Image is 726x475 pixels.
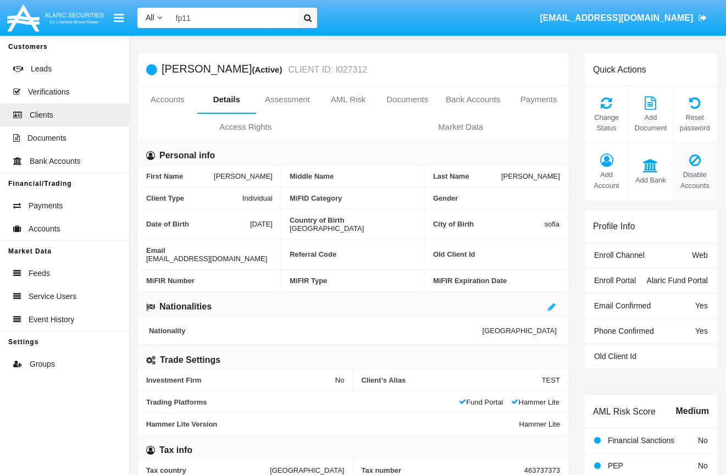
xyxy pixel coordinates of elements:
span: Email Confirmed [594,301,651,310]
h6: Personal info [159,150,215,162]
span: Enroll Channel [594,251,645,259]
span: Reset password [679,112,711,133]
span: Clients [30,109,53,121]
span: Investment Firm [146,376,335,384]
span: [GEOGRAPHIC_DATA] [483,327,557,335]
a: AML Risk [319,86,378,113]
span: Old Client Id [594,352,636,361]
span: TEST [542,376,560,384]
small: CLIENT ID: I027312 [286,65,368,74]
a: Bank Accounts [437,86,509,113]
h6: Tax info [159,444,192,456]
span: [DATE] [250,216,273,233]
a: Accounts [138,86,197,113]
span: Last Name [433,172,501,180]
span: Tax country [146,466,270,474]
span: Trading Platforms [146,398,459,406]
span: Middle Name [290,172,416,180]
span: MiFID Category [290,194,416,202]
span: MiFIR Number [146,277,273,285]
img: Logo image [5,2,106,34]
span: Medium [676,405,709,418]
span: Phone Confirmed [594,327,654,335]
span: Groups [30,358,55,370]
h6: AML Risk Score [593,406,656,417]
span: 463737373 [524,466,560,474]
span: Hammer Lite [519,420,560,428]
span: No [698,461,708,470]
span: Documents [27,132,66,144]
h6: Profile Info [593,221,635,231]
span: Individual [242,194,273,202]
span: Alaric Fund Portal [647,276,708,285]
span: Leads [31,63,52,75]
span: Hammer Lite [512,398,559,406]
span: Client’s Alias [362,376,542,384]
span: Verifications [28,86,69,98]
a: [EMAIL_ADDRESS][DOMAIN_NAME] [535,3,712,34]
h5: [PERSON_NAME] [162,63,367,76]
h6: Quick Actions [593,64,646,75]
h6: Trade Settings [160,354,220,366]
a: Access Rights [138,114,353,140]
span: City of Birth [433,216,545,233]
span: Financial Sanctions [608,436,674,445]
span: Gender [433,194,560,202]
a: Market Data [353,114,569,140]
span: MiFIR Expiration Date [433,277,560,285]
span: Bank Accounts [30,156,81,167]
span: Enroll Portal [594,276,636,285]
span: Hammer Lite Version [146,420,519,428]
a: All [137,12,170,24]
span: Add Document [634,112,667,133]
span: Date of Birth [146,216,250,233]
span: Fund Portal [459,398,503,406]
span: Tax number [362,466,524,474]
span: Client Type [146,194,242,202]
span: [PERSON_NAME] [214,172,273,180]
input: Search [170,8,295,28]
a: Details [197,86,257,113]
span: [PERSON_NAME] [501,172,560,180]
span: No [698,436,708,445]
span: Add Account [590,169,623,190]
span: First Name [146,172,214,180]
span: No [335,376,345,384]
span: [GEOGRAPHIC_DATA] [290,224,364,233]
span: Change Status [590,112,623,133]
span: [EMAIL_ADDRESS][DOMAIN_NAME] [540,13,693,23]
span: Payments [29,200,63,212]
span: All [146,13,154,22]
a: Assessment [256,86,319,113]
span: Service Users [29,291,76,302]
span: MiFIR Type [290,277,416,285]
span: Old Client Id [433,246,559,263]
span: Yes [695,301,708,310]
span: Web [692,251,708,259]
span: Disable Accounts [679,169,711,190]
a: Payments [509,86,568,113]
span: Yes [695,327,708,335]
span: Country of Birth [290,216,416,224]
span: Email [146,246,273,255]
span: Add Bank [634,175,667,185]
a: Documents [378,86,437,113]
div: (Active) [252,63,285,76]
span: Feeds [29,268,50,279]
span: sofia [544,216,559,233]
span: PEP [608,461,623,470]
h6: Nationalities [159,301,212,313]
span: [EMAIL_ADDRESS][DOMAIN_NAME] [146,255,267,263]
span: [GEOGRAPHIC_DATA] [270,466,344,474]
span: Referral Code [290,246,416,263]
span: Accounts [29,223,60,235]
span: Event History [29,314,74,325]
span: Nationality [149,327,483,335]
